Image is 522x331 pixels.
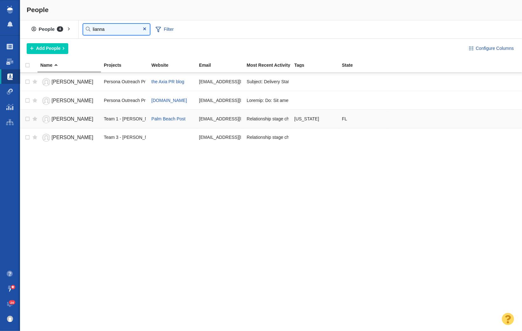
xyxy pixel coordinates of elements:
[294,63,341,67] div: Tags
[151,116,185,121] a: Palm Beach Post
[151,63,198,67] div: Website
[199,93,241,107] div: [EMAIL_ADDRESS][DOMAIN_NAME]
[342,63,389,68] a: State
[83,24,150,35] input: Search
[27,43,68,54] button: Add People
[199,75,241,89] div: [EMAIL_ADDRESS][DOMAIN_NAME]
[7,316,13,322] img: f969a929550c49b0f71394cf79ab7d2e
[51,135,93,140] span: [PERSON_NAME]
[51,116,93,122] span: [PERSON_NAME]
[199,112,241,125] div: [EMAIL_ADDRESS][DOMAIN_NAME]
[27,6,49,13] span: People
[294,63,341,68] a: Tags
[247,63,294,67] div: Most Recent Activity
[40,132,98,143] a: [PERSON_NAME]
[51,79,93,84] span: [PERSON_NAME]
[40,77,98,88] a: [PERSON_NAME]
[40,114,98,125] a: [PERSON_NAME]
[40,95,98,106] a: [PERSON_NAME]
[294,116,319,122] span: Florida
[104,75,146,89] div: Persona Outreach Projects\[US_STATE] Persona Outreach
[36,45,61,52] span: Add People
[104,112,146,125] div: Team 1 - [PERSON_NAME] | [PERSON_NAME] | [PERSON_NAME]\Veracity (FLIP & Canopy)\Insurance Canopy ...
[199,131,241,144] div: [EMAIL_ADDRESS][DOMAIN_NAME]
[7,6,13,13] img: buzzstream_logo_iconsimple.png
[151,98,187,103] a: [DOMAIN_NAME]
[9,300,16,305] span: 24
[51,98,93,103] span: [PERSON_NAME]
[40,63,103,67] div: Name
[152,24,177,36] span: Filter
[247,134,373,140] span: Relationship stage changed to: Attempting To Reach, 3 Attempts
[342,63,389,67] div: State
[104,131,146,144] div: Team 3 - [PERSON_NAME] | Summer | [PERSON_NAME]\EMCI Wireless\EMCI Wireless - Digital PR - How Sa...
[342,112,384,125] div: FL
[247,116,358,122] span: Relationship stage changed to: Unsuccessful - No Reply
[465,43,518,54] button: Configure Columns
[151,79,184,84] a: the Axia PR blog
[151,63,198,68] a: Website
[199,63,246,67] div: Email
[104,93,146,107] div: Persona Outreach Projects\[US_STATE] Persona Outreach
[104,63,151,67] div: Projects
[476,45,514,52] span: Configure Columns
[40,63,103,68] a: Name
[199,63,246,68] a: Email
